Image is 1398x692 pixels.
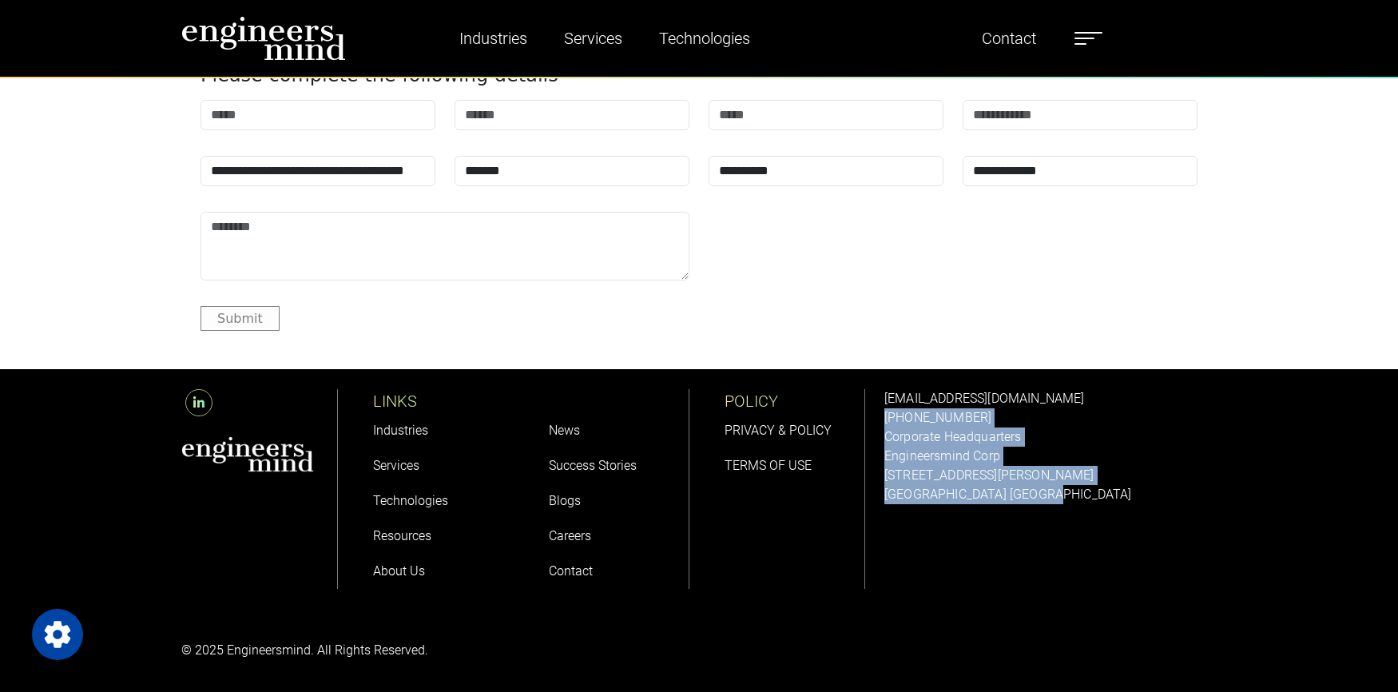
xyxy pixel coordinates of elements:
a: Industries [373,423,428,438]
a: [PHONE_NUMBER] [884,410,991,425]
p: [GEOGRAPHIC_DATA] [GEOGRAPHIC_DATA] [884,485,1217,504]
a: Services [558,20,629,57]
p: [STREET_ADDRESS][PERSON_NAME] [884,466,1217,485]
p: POLICY [725,389,864,413]
a: Industries [453,20,534,57]
p: Corporate Headquarters [884,428,1217,447]
a: Success Stories [549,458,637,473]
a: Contact [549,563,593,579]
img: aws [181,436,314,472]
iframe: reCAPTCHA [709,212,951,274]
p: © 2025 Engineersmind. All Rights Reserved. [181,641,689,660]
a: Resources [373,528,431,543]
a: Careers [549,528,591,543]
a: Contact [975,20,1043,57]
img: logo [181,16,346,61]
a: PRIVACY & POLICY [725,423,832,438]
p: Engineersmind Corp [884,447,1217,466]
p: LINKS [373,389,514,413]
a: News [549,423,580,438]
a: Technologies [373,493,448,508]
a: About Us [373,563,425,579]
a: Blogs [549,493,581,508]
a: Services [373,458,419,473]
a: TERMS OF USE [725,458,812,473]
a: [EMAIL_ADDRESS][DOMAIN_NAME] [884,391,1084,406]
a: LinkedIn [181,396,216,411]
button: Submit [201,306,280,331]
a: Technologies [653,20,757,57]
